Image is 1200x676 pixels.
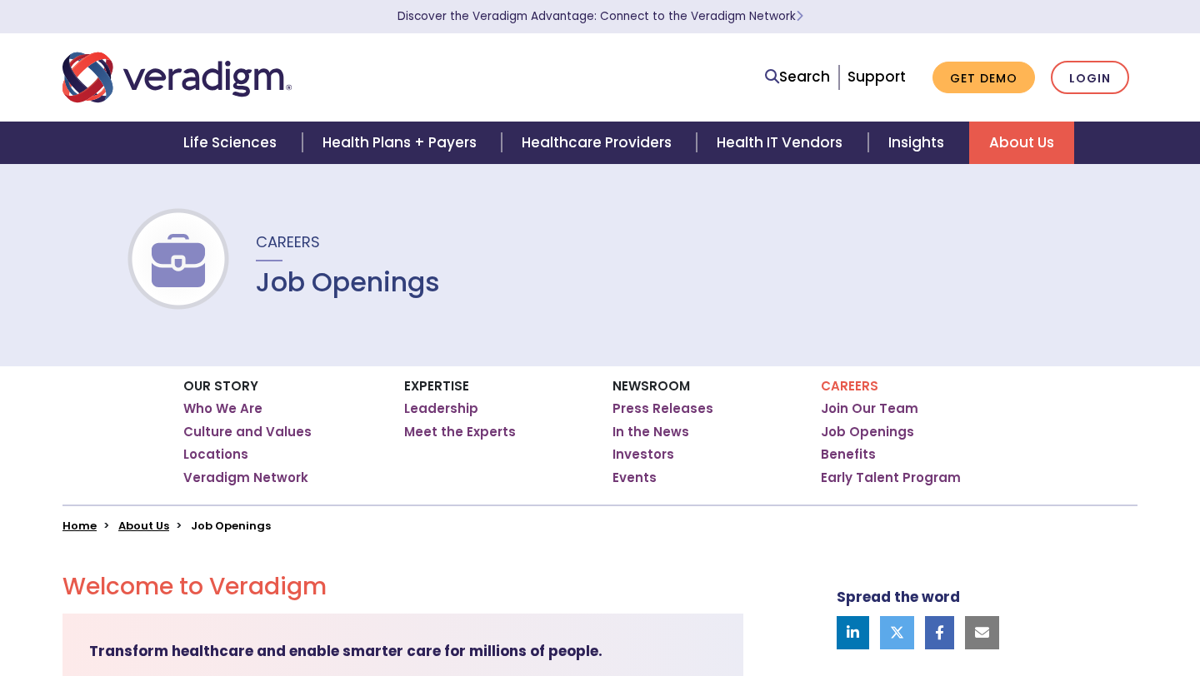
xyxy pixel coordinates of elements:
a: In the News [612,424,689,440]
a: About Us [969,122,1074,164]
a: Press Releases [612,400,713,417]
a: Get Demo [932,62,1035,94]
a: About Us [118,518,169,534]
a: Login [1051,61,1129,95]
span: Learn More [796,8,803,24]
strong: Spread the word [837,587,960,607]
span: Careers [256,231,320,252]
a: Support [847,67,906,87]
a: Culture and Values [183,424,312,440]
a: Meet the Experts [404,424,516,440]
a: Discover the Veradigm Advantage: Connect to the Veradigm NetworkLearn More [397,8,803,24]
a: Health IT Vendors [697,122,867,164]
a: Benefits [821,446,876,463]
a: Leadership [404,400,478,417]
a: Events [612,470,657,486]
a: Health Plans + Payers [302,122,502,164]
a: Who We Are [183,400,262,417]
strong: Transform healthcare and enable smarter care for millions of people. [89,641,602,661]
a: Veradigm Network [183,470,308,486]
a: Job Openings [821,424,914,440]
a: Locations [183,446,248,463]
a: Insights [868,122,969,164]
a: Search [765,66,830,88]
a: Healthcare Providers [502,122,697,164]
img: Veradigm logo [62,50,292,105]
a: Early Talent Program [821,470,961,486]
a: Join Our Team [821,400,918,417]
a: Home [62,518,97,534]
a: Investors [612,446,674,463]
a: Life Sciences [163,122,302,164]
h1: Job Openings [256,266,440,298]
h2: Welcome to Veradigm [62,573,743,601]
